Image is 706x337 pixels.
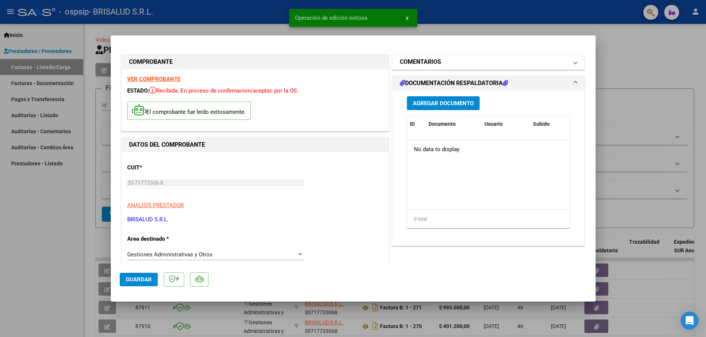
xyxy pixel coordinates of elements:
[127,251,213,258] span: Gestiones Administrativas y Otros
[392,76,585,91] mat-expansion-panel-header: DOCUMENTACIÓN RESPALDATORIA
[127,102,251,120] p: El comprobante fue leído exitosamente.
[426,116,481,132] datatable-header-cell: Documento
[400,11,414,25] button: x
[567,116,605,132] datatable-header-cell: Acción
[127,87,149,94] span: ESTADO:
[129,141,205,148] strong: DATOS DEL COMPROBANTE
[129,58,173,65] strong: COMPROBANTE
[407,140,570,159] div: No data to display
[407,96,480,110] button: Agregar Documento
[410,121,415,127] span: ID
[400,79,508,88] h1: DOCUMENTACIÓN RESPALDATORIA
[530,116,567,132] datatable-header-cell: Subido
[407,210,570,228] div: 0 total
[407,116,426,132] datatable-header-cell: ID
[429,121,456,127] span: Documento
[481,116,530,132] datatable-header-cell: Usuario
[127,235,204,243] p: Area destinado *
[533,121,550,127] span: Subido
[120,273,158,286] button: Guardar
[127,202,184,209] span: ANALISIS PRESTADOR
[681,312,699,330] div: Open Intercom Messenger
[127,163,204,172] p: CUIT
[413,100,474,107] span: Agregar Documento
[149,87,298,94] span: Recibida. En proceso de confirmacion/aceptac por la OS.
[392,54,585,69] mat-expansion-panel-header: COMENTARIOS
[406,15,408,21] span: x
[295,14,367,22] span: Operación de edición exitosa
[127,215,383,224] p: BRISALUD S.R.L.
[126,276,152,283] span: Guardar
[392,91,585,246] div: DOCUMENTACIÓN RESPALDATORIA
[400,57,441,66] h1: COMENTARIOS
[127,76,181,82] a: VER COMPROBANTE
[484,121,503,127] span: Usuario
